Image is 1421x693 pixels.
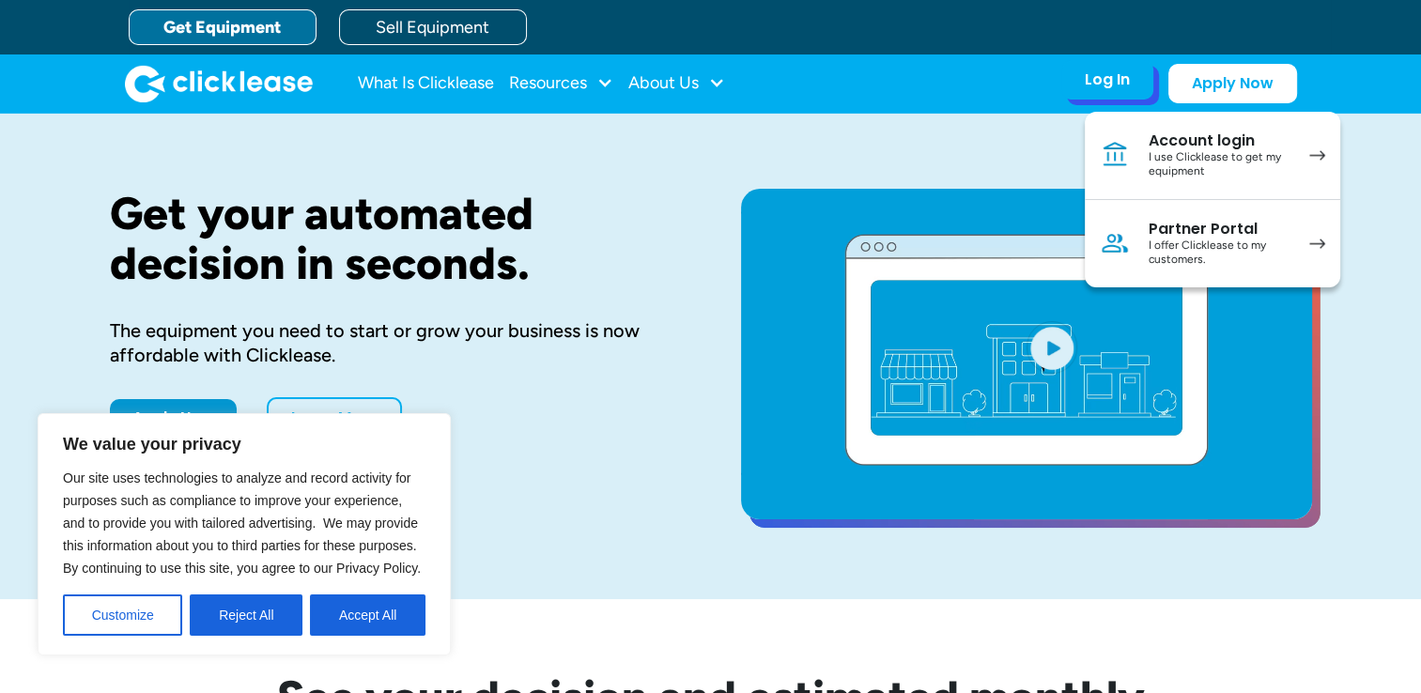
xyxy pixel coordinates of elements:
[267,397,402,439] a: Learn More
[1309,150,1325,161] img: arrow
[110,189,681,288] h1: Get your automated decision in seconds.
[125,65,313,102] img: Clicklease logo
[38,413,451,655] div: We value your privacy
[63,594,182,636] button: Customize
[1085,70,1130,89] div: Log In
[1149,220,1290,239] div: Partner Portal
[358,65,494,102] a: What Is Clicklease
[125,65,313,102] a: home
[339,9,527,45] a: Sell Equipment
[1149,150,1290,179] div: I use Clicklease to get my equipment
[1100,140,1130,170] img: Bank icon
[1085,112,1340,200] a: Account loginI use Clicklease to get my equipment
[1309,239,1325,249] img: arrow
[1149,239,1290,268] div: I offer Clicklease to my customers.
[1085,112,1340,287] nav: Log In
[741,189,1312,519] a: open lightbox
[509,65,613,102] div: Resources
[63,470,421,576] span: Our site uses technologies to analyze and record activity for purposes such as compliance to impr...
[1100,228,1130,258] img: Person icon
[110,399,237,437] a: Apply Now
[1027,321,1077,374] img: Blue play button logo on a light blue circular background
[1168,64,1297,103] a: Apply Now
[110,318,681,367] div: The equipment you need to start or grow your business is now affordable with Clicklease.
[1149,131,1290,150] div: Account login
[63,433,425,455] p: We value your privacy
[1085,200,1340,287] a: Partner PortalI offer Clicklease to my customers.
[190,594,302,636] button: Reject All
[310,594,425,636] button: Accept All
[129,9,317,45] a: Get Equipment
[628,65,725,102] div: About Us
